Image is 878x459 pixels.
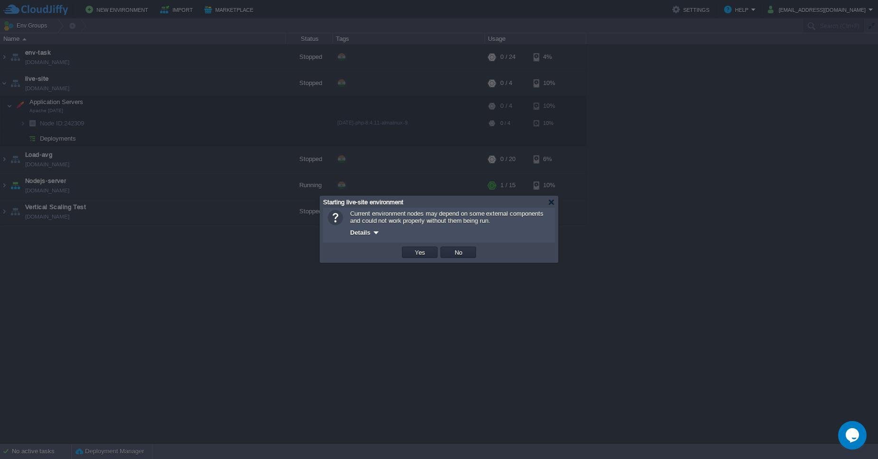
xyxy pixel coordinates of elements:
button: Yes [412,248,428,257]
button: No [452,248,465,257]
span: Details [350,229,371,236]
iframe: chat widget [838,421,868,449]
span: Starting live-site environment [323,199,403,206]
span: Current environment nodes may depend on some external components and could not work properly with... [350,210,544,224]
